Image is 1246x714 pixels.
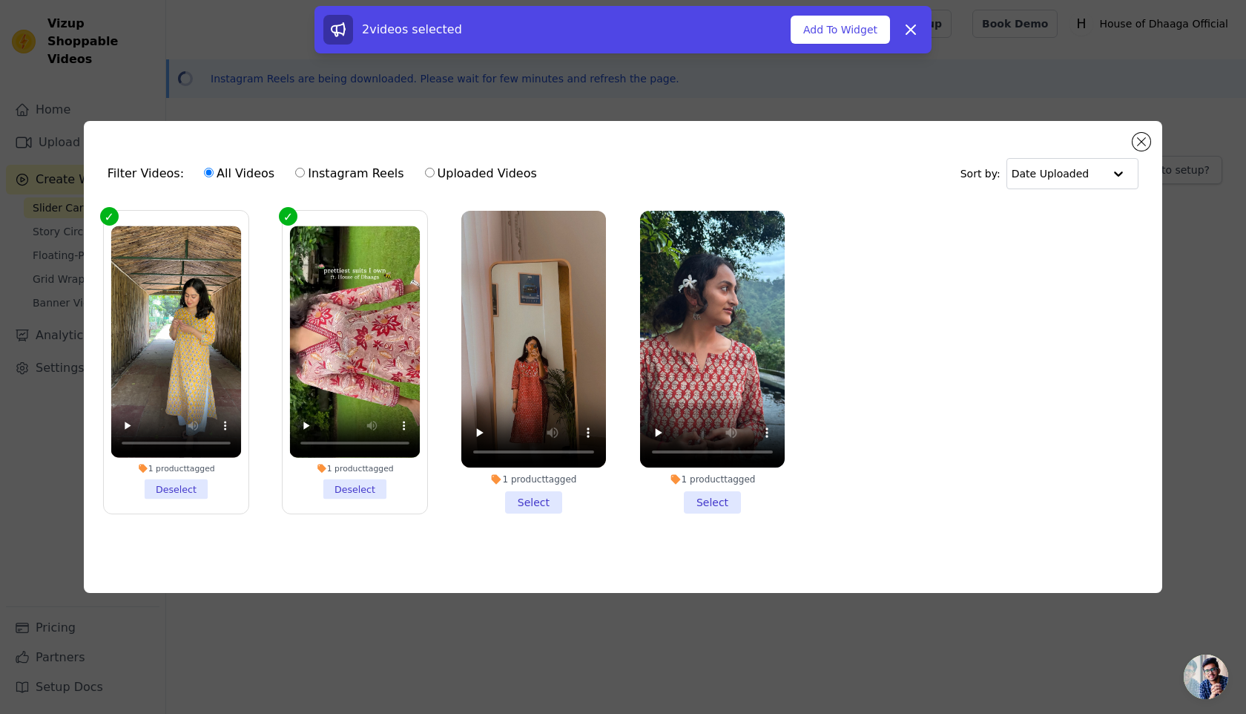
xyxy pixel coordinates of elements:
[294,164,404,183] label: Instagram Reels
[203,164,275,183] label: All Videos
[424,164,538,183] label: Uploaded Videos
[1133,133,1150,151] button: Close modal
[111,462,242,473] div: 1 product tagged
[791,16,890,44] button: Add To Widget
[362,22,462,36] span: 2 videos selected
[290,462,421,473] div: 1 product tagged
[960,158,1139,189] div: Sort by:
[1184,655,1228,699] a: Open chat
[640,474,785,485] div: 1 product tagged
[108,157,545,191] div: Filter Videos:
[461,474,606,485] div: 1 product tagged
